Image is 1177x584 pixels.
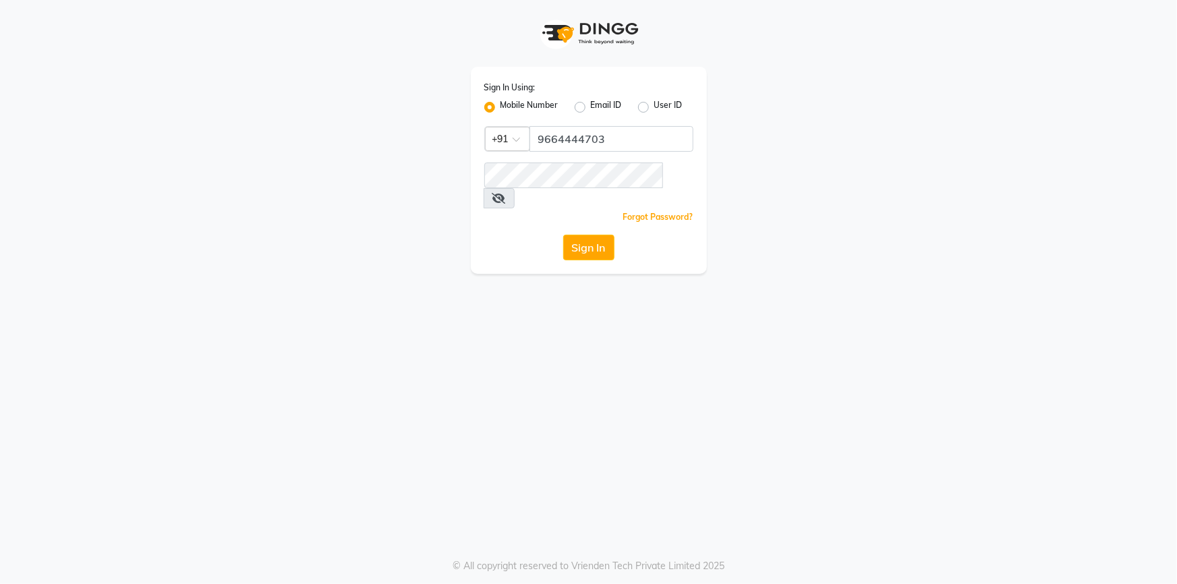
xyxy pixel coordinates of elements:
[535,13,643,53] img: logo1.svg
[563,235,614,260] button: Sign In
[484,163,663,188] input: Username
[623,212,693,222] a: Forgot Password?
[500,99,558,115] label: Mobile Number
[654,99,683,115] label: User ID
[529,126,693,152] input: Username
[591,99,622,115] label: Email ID
[484,82,536,94] label: Sign In Using:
